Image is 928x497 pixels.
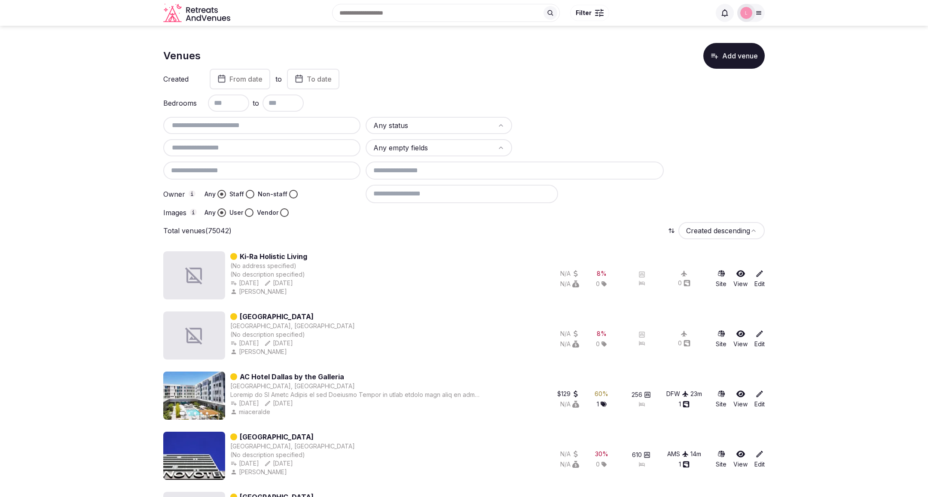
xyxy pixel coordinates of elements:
[210,69,270,89] button: From date
[667,450,689,458] button: AMS
[230,270,307,279] div: (No description specified)
[576,9,592,17] span: Filter
[716,450,727,469] a: Site
[230,451,355,459] div: (No description specified)
[230,339,259,348] button: [DATE]
[678,279,690,287] div: 0
[190,209,197,216] button: Images
[754,269,765,288] a: Edit
[754,390,765,409] a: Edit
[205,208,216,217] label: Any
[733,390,748,409] a: View
[163,100,198,107] label: Bedrooms
[188,412,190,415] button: Go to slide 2
[595,450,608,458] div: 30 %
[163,76,198,82] label: Created
[230,468,289,476] button: [PERSON_NAME]
[230,442,355,451] button: [GEOGRAPHIC_DATA], [GEOGRAPHIC_DATA]
[264,459,293,468] div: [DATE]
[597,269,607,278] button: 8%
[597,329,607,338] button: 8%
[275,74,282,84] label: to
[230,262,296,270] button: (No address specified)
[258,190,287,198] label: Non-staff
[597,400,607,409] button: 1
[690,450,701,458] div: 14 m
[597,269,607,278] div: 8 %
[690,390,702,398] button: 23m
[740,7,752,19] img: Luwam Beyin
[240,311,314,322] a: [GEOGRAPHIC_DATA]
[679,460,690,469] div: 1
[733,269,748,288] a: View
[163,3,232,23] svg: Retreats and Venues company logo
[194,412,196,415] button: Go to slide 3
[560,340,579,348] div: N/A
[632,451,650,459] button: 610
[163,226,232,235] p: Total venues (75042)
[690,390,702,398] div: 23 m
[189,190,195,197] button: Owner
[679,400,690,409] div: 1
[560,460,579,469] button: N/A
[557,390,579,398] div: $129
[597,329,607,338] div: 8 %
[230,399,259,408] button: [DATE]
[163,372,225,420] img: Featured image for AC Hotel Dallas by the Galleria
[595,390,608,398] button: 60%
[287,69,339,89] button: To date
[230,408,272,416] button: miaceralde
[754,329,765,348] a: Edit
[716,329,727,348] a: Site
[264,339,293,348] button: [DATE]
[205,190,216,198] label: Any
[253,98,259,108] span: to
[230,459,259,468] button: [DATE]
[596,280,600,288] span: 0
[595,390,608,398] div: 60 %
[230,348,289,356] div: [PERSON_NAME]
[560,280,579,288] button: N/A
[596,340,600,348] span: 0
[230,382,355,390] button: [GEOGRAPHIC_DATA], [GEOGRAPHIC_DATA]
[163,209,198,216] label: Images
[229,208,243,217] label: User
[716,269,727,288] a: Site
[229,75,263,83] span: From date
[560,400,579,409] button: N/A
[560,269,579,278] button: N/A
[632,390,642,399] span: 256
[264,399,293,408] button: [DATE]
[560,329,579,338] button: N/A
[560,450,579,458] button: N/A
[240,251,307,262] a: Ki-Ra Holistic Living
[206,412,208,415] button: Go to slide 5
[163,3,232,23] a: Visit the homepage
[678,339,690,348] button: 0
[230,287,289,296] div: [PERSON_NAME]
[690,450,701,458] button: 14m
[733,329,748,348] a: View
[703,43,765,69] button: Add venue
[716,390,727,409] a: Site
[230,322,355,330] button: [GEOGRAPHIC_DATA], [GEOGRAPHIC_DATA]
